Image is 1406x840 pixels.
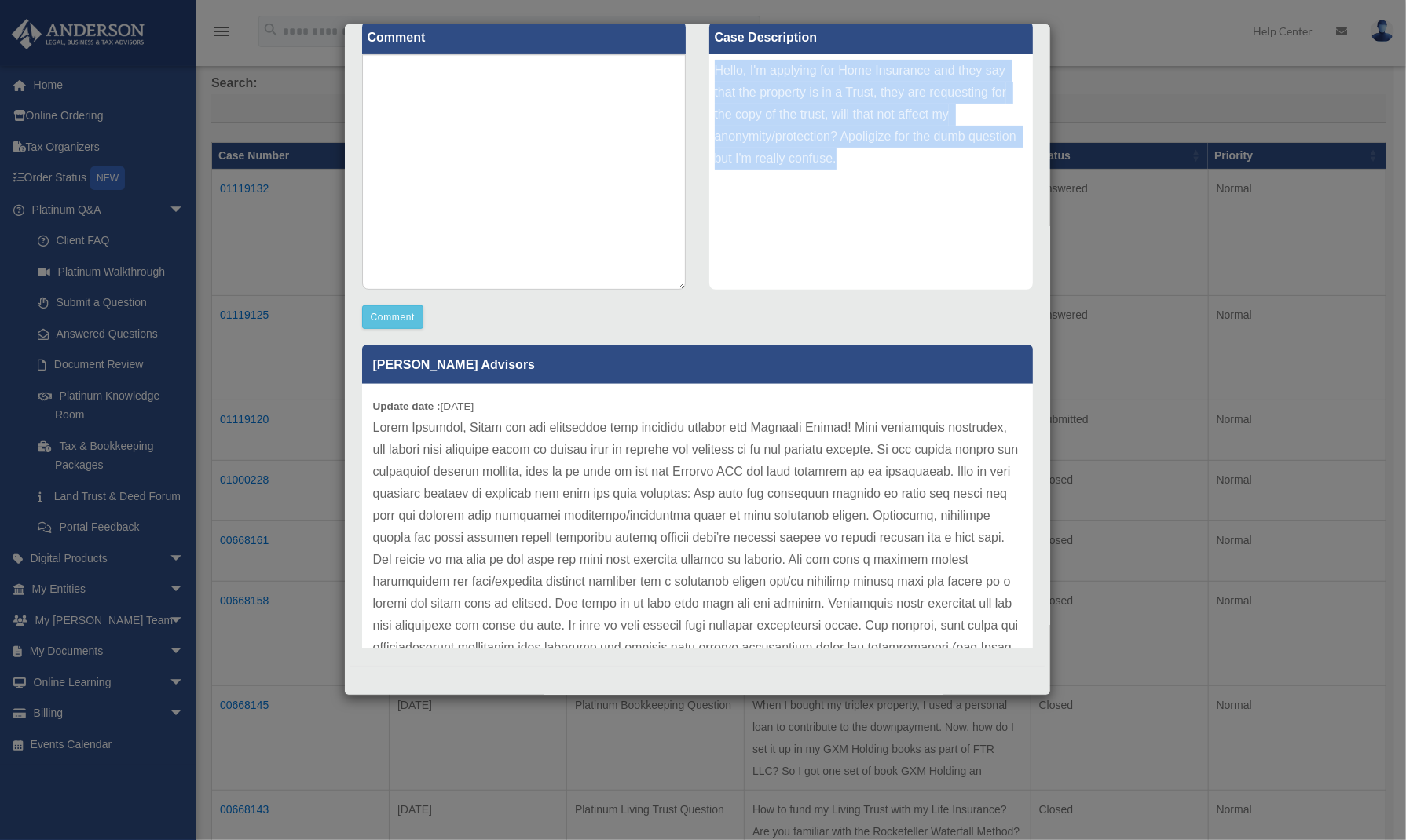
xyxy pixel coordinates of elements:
[362,345,1033,384] p: [PERSON_NAME] Advisors
[709,54,1033,290] div: Hello, I'm applying for Home Insurance and they say that the property is in a Trust, they are req...
[362,305,424,329] button: Comment
[373,400,474,412] small: [DATE]
[362,21,686,54] label: Comment
[709,21,1033,54] label: Case Description
[373,400,441,412] b: Update date :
